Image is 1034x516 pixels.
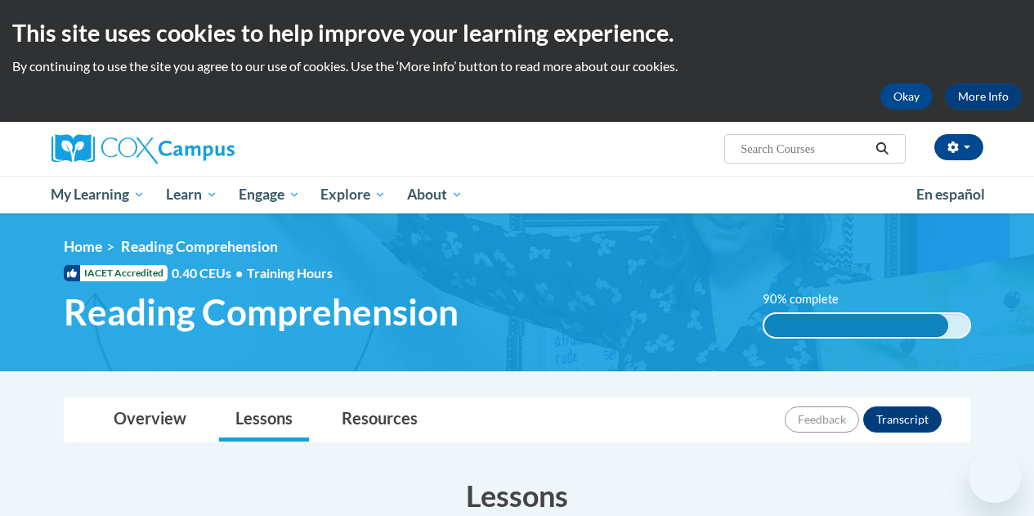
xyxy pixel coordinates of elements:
[166,185,217,204] span: Learn
[934,134,983,160] button: Account Settings
[310,176,396,213] a: Explore
[97,398,203,442] a: Overview
[41,176,156,213] a: My Learning
[863,406,942,433] button: Transcript
[12,16,1022,49] h2: This site uses cookies to help improve your learning experience.
[39,176,996,213] div: Main menu
[228,176,311,213] a: Engage
[969,451,1021,503] iframe: Button to launch messaging window
[219,398,309,442] a: Lessons
[906,177,996,212] a: En español
[64,290,459,334] span: Reading Comprehension
[763,290,857,308] label: 90% complete
[764,314,949,337] div: 90% complete
[945,83,1022,110] a: More Info
[51,134,346,164] a: Cox Campus
[880,83,933,110] button: Okay
[12,57,1022,75] p: By continuing to use the site you agree to our use of cookies. Use the ‘More info’ button to read...
[64,475,971,516] h3: Lessons
[785,406,859,433] button: Feedback
[155,176,228,213] a: Learn
[870,139,894,159] button: Search
[239,185,300,204] span: Engage
[172,264,247,282] span: 0.40 CEUs
[739,139,870,159] input: Search Courses
[396,176,473,213] a: About
[325,398,434,442] a: Resources
[64,238,102,255] a: Home
[916,186,985,203] span: En español
[51,185,145,204] span: My Learning
[64,265,168,281] span: IACET Accredited
[51,134,235,164] img: Cox Campus
[235,265,243,280] span: •
[121,238,278,255] span: Reading Comprehension
[247,265,333,280] span: Training Hours
[407,185,463,204] span: About
[320,185,386,204] span: Explore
